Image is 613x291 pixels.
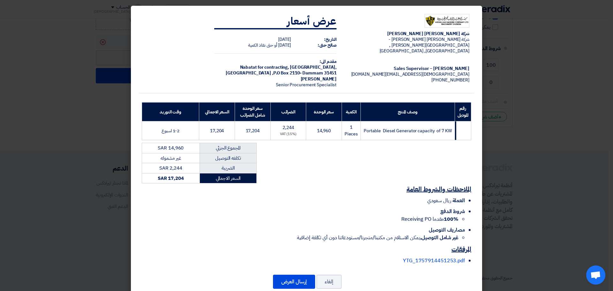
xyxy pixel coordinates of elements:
div: شركة [PERSON_NAME] [PERSON_NAME] [347,31,469,37]
span: Senior Procurement Specialist [276,81,337,88]
span: غير مشموله [161,155,181,162]
th: رقم الموديل [455,103,471,121]
span: مقدما Receiving PO [401,215,458,223]
strong: غير شامل التوصيل, [420,234,458,241]
span: مصاريف التوصيل [429,226,465,234]
th: سعر الوحدة [306,103,342,121]
td: المجموع الجزئي [200,143,256,153]
span: Portable Diesel Generator capacity of 7 KW [364,127,452,134]
button: إلغاء [316,275,342,289]
td: السعر الاجمالي [200,173,256,183]
u: المرفقات [451,244,471,254]
div: (15%) VAT [273,132,304,137]
span: 17,204 [246,127,260,134]
strong: التاريخ: [324,36,337,43]
span: ريال سعودي [427,197,451,204]
strong: مقدم الى: [320,58,337,65]
span: 1-2 اسبوع [162,127,179,134]
span: شركة [PERSON_NAME] [PERSON_NAME] - [GEOGRAPHIC_DATA][PERSON_NAME] , [GEOGRAPHIC_DATA], [GEOGRAPHI... [380,36,469,54]
strong: SAR 17,204 [158,175,184,182]
th: وقت التوريد [142,103,199,121]
strong: 100% [444,215,458,223]
span: شروط الدفع [440,208,465,215]
th: الكمية [342,103,360,121]
span: [GEOGRAPHIC_DATA], [GEOGRAPHIC_DATA] ,P.O Box 2110- Dammam 31451 [226,64,337,76]
button: إرسال العرض [273,275,315,289]
strong: عرض أسعار [287,13,337,29]
a: YTG_1757914451253.pdf [403,257,465,264]
th: السعر الاجمالي [199,103,235,121]
span: 14,960 [317,127,331,134]
span: [DEMOGRAPHIC_DATA][EMAIL_ADDRESS][DOMAIN_NAME] [351,71,469,78]
span: العملة [452,197,465,204]
img: Company Logo [425,14,469,28]
span: 17,204 [210,127,224,134]
span: SAR 2,244 [159,165,182,172]
td: SAR 14,960 [142,143,200,153]
td: تكلفه التوصيل [200,153,256,163]
div: [PERSON_NAME] – Sales Supervisor [347,66,469,72]
span: Nabatat for contracting, [240,64,289,71]
span: [PHONE_NUMBER] [431,77,469,83]
span: أو حتى نفاذ الكمية [248,42,277,49]
span: [DATE] [278,36,291,43]
div: Open chat [586,265,605,285]
span: 1 Pieces [344,124,358,137]
th: الضرائب [270,103,306,121]
td: الضريبة [200,163,256,173]
span: [PERSON_NAME] [301,76,337,82]
li: يمكن الاستلام من مكتبنا/متجرنا/مستودعاتنا دون أي تكلفة إضافية [142,234,458,241]
span: [DATE] [278,42,291,49]
u: الملاحظات والشروط العامة [406,184,471,194]
span: 2,244 [283,124,294,131]
strong: صالح حتى: [318,42,337,49]
th: سعر الوحدة شامل الضرائب [235,103,270,121]
th: وصف المنتج [361,103,455,121]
